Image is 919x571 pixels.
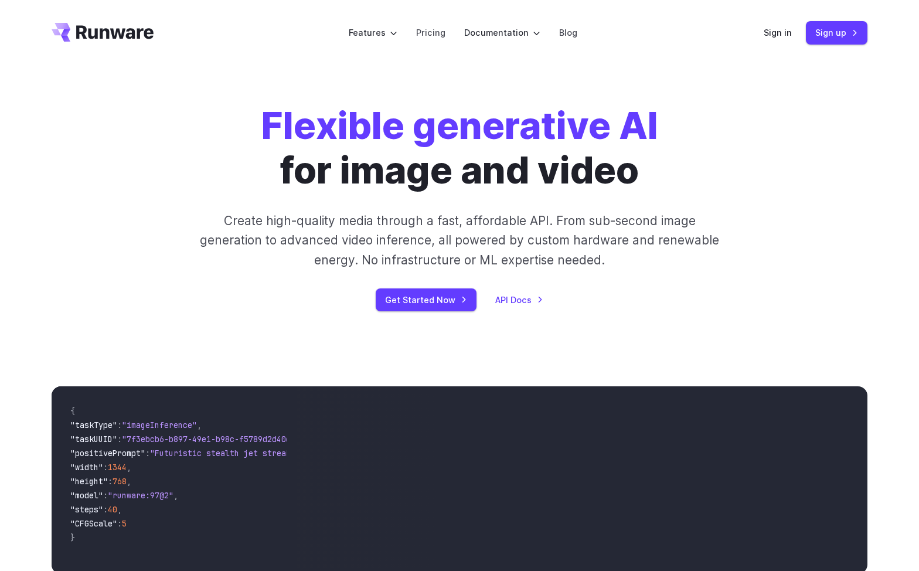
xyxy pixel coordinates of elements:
span: , [117,504,122,515]
span: "taskType" [70,420,117,430]
span: "imageInference" [122,420,197,430]
span: , [127,462,131,473]
span: "Futuristic stealth jet streaking through a neon-lit cityscape with glowing purple exhaust" [150,448,577,458]
span: 40 [108,504,117,515]
span: "taskUUID" [70,434,117,444]
a: Pricing [416,26,445,39]
span: : [103,462,108,473]
span: "positivePrompt" [70,448,145,458]
a: Go to / [52,23,154,42]
span: 5 [122,518,127,529]
span: , [173,490,178,501]
a: Sign in [764,26,792,39]
p: Create high-quality media through a fast, affordable API. From sub-second image generation to adv... [199,211,721,270]
span: , [127,476,131,487]
span: { [70,406,75,416]
span: "height" [70,476,108,487]
span: : [103,490,108,501]
a: API Docs [495,293,543,307]
a: Get Started Now [376,288,476,311]
label: Features [349,26,397,39]
span: "runware:97@2" [108,490,173,501]
span: : [103,504,108,515]
span: "7f3ebcb6-b897-49e1-b98c-f5789d2d40d7" [122,434,300,444]
span: } [70,532,75,543]
span: : [117,518,122,529]
span: , [197,420,202,430]
label: Documentation [464,26,540,39]
span: 768 [113,476,127,487]
a: Sign up [806,21,867,44]
h1: for image and video [261,103,658,192]
span: 1344 [108,462,127,473]
strong: Flexible generative AI [261,103,658,148]
a: Blog [559,26,577,39]
span: "CFGScale" [70,518,117,529]
span: : [108,476,113,487]
span: "width" [70,462,103,473]
span: : [145,448,150,458]
span: : [117,434,122,444]
span: "model" [70,490,103,501]
span: : [117,420,122,430]
span: "steps" [70,504,103,515]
